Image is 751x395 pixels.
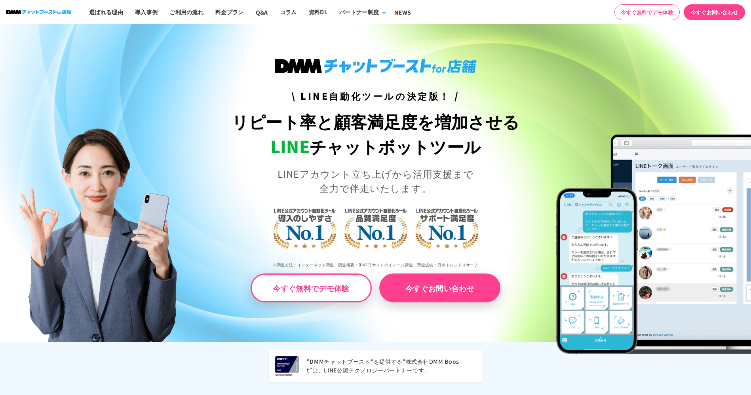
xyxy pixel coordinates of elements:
a: 今すぐ無料でデモ体験 [251,273,372,302]
a: 今すぐお問い合わせ [379,273,500,302]
p: LINEアカウント立ち上げから活用支援まで 全力で伴走いたします。 [188,167,563,195]
span: LINE [270,134,310,158]
img: LINEヤフー Technology Partner 2025 [275,356,299,376]
a: 今すぐ無料でデモ体験 [614,4,680,20]
a: 今すぐお問い合わせ [684,4,745,20]
img: ロゴ [6,10,71,14]
img: LINE公式アカウント自動化ツール導入のしやすさNo.1｜LINE公式アカウント自動化ツール品質満足度No.1｜LINE公式アカウント自動化ツールサポート満足度No.1 [247,177,504,276]
p: “DMMチャットブースト“を提供する“株式会社DMM Boost”は、LINE公認テクノロジーパートナーです。 [307,357,476,375]
h1: リピート率と顧客満足度を増加させる チャットボットツール [188,109,563,159]
p: ※調査方法：インターネット調査、調査概要：[DATE] サイトのイメージ調査、調査提供：日本トレンドリサーチ [188,256,563,273]
div: パートナー制度 [339,8,379,16]
h3: \ LINE自動化ツールの決定版！ / [188,89,563,103]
